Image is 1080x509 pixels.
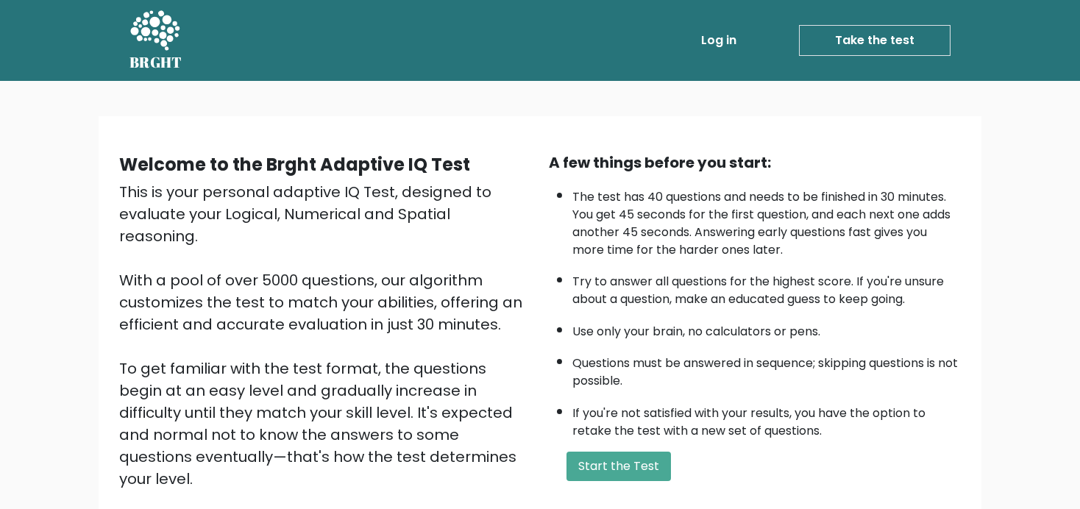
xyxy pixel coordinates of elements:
h5: BRGHT [129,54,182,71]
li: If you're not satisfied with your results, you have the option to retake the test with a new set ... [572,397,961,440]
li: Use only your brain, no calculators or pens. [572,316,961,341]
a: Log in [695,26,742,55]
li: Questions must be answered in sequence; skipping questions is not possible. [572,347,961,390]
a: BRGHT [129,6,182,75]
a: Take the test [799,25,951,56]
div: A few things before you start: [549,152,961,174]
button: Start the Test [566,452,671,481]
li: The test has 40 questions and needs to be finished in 30 minutes. You get 45 seconds for the firs... [572,181,961,259]
b: Welcome to the Brght Adaptive IQ Test [119,152,470,177]
li: Try to answer all questions for the highest score. If you're unsure about a question, make an edu... [572,266,961,308]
